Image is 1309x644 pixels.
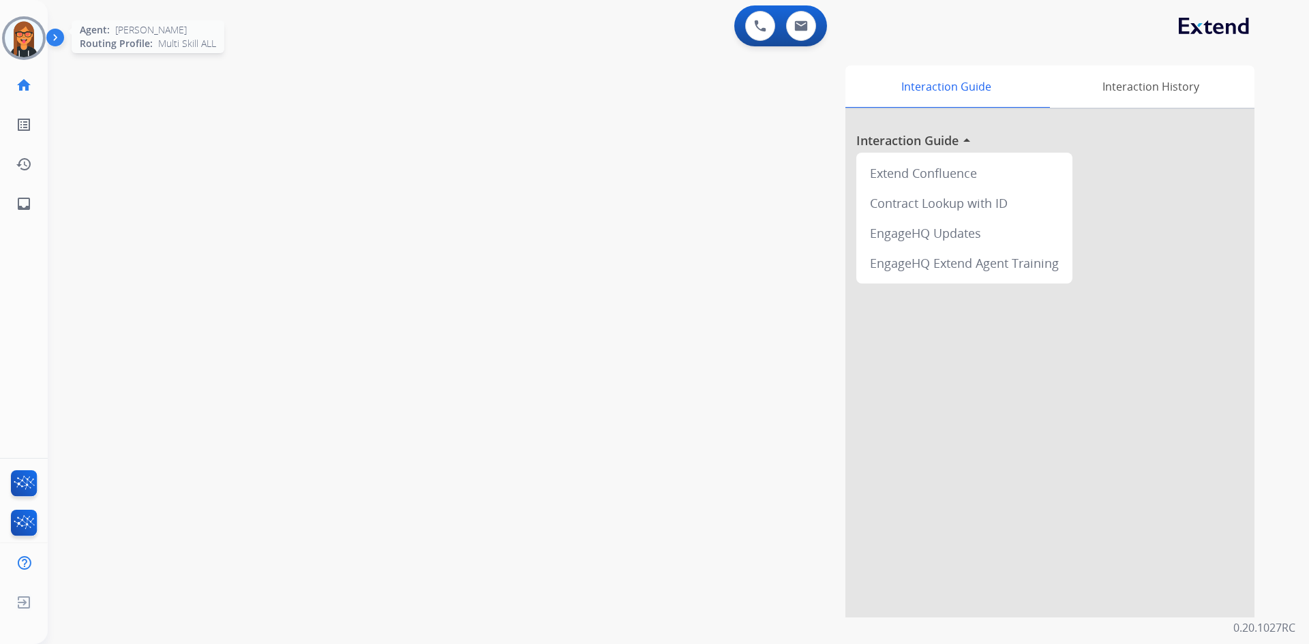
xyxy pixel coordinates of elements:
[5,19,43,57] img: avatar
[862,188,1067,218] div: Contract Lookup with ID
[1047,65,1254,108] div: Interaction History
[845,65,1047,108] div: Interaction Guide
[16,117,32,133] mat-icon: list_alt
[16,156,32,172] mat-icon: history
[1233,619,1295,636] p: 0.20.1027RC
[16,77,32,93] mat-icon: home
[80,23,110,37] span: Agent:
[862,248,1067,278] div: EngageHQ Extend Agent Training
[80,37,153,50] span: Routing Profile:
[862,218,1067,248] div: EngageHQ Updates
[16,196,32,212] mat-icon: inbox
[158,37,216,50] span: Multi Skill ALL
[862,158,1067,188] div: Extend Confluence
[115,23,187,37] span: [PERSON_NAME]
